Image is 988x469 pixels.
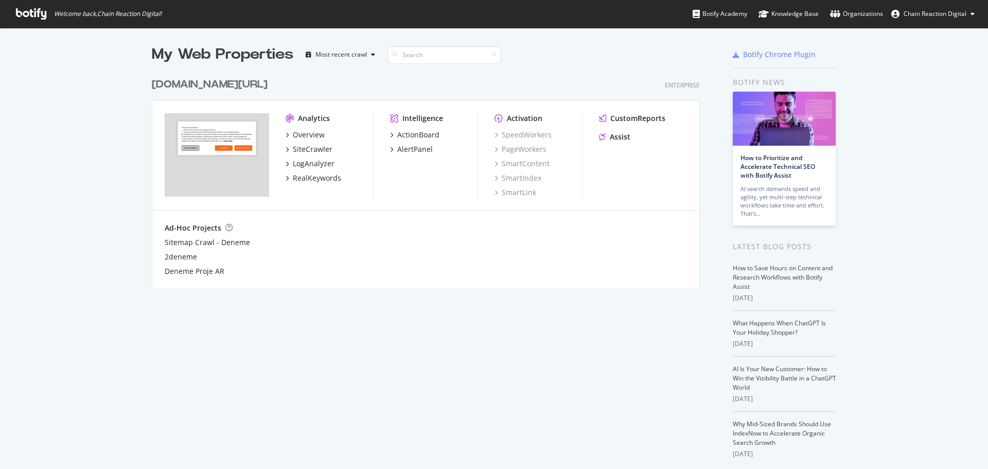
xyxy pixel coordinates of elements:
[302,46,379,63] button: Most recent crawl
[152,77,268,92] div: [DOMAIN_NAME][URL]
[733,364,836,392] a: AI Is Your New Customer: How to Win the Visibility Battle in a ChatGPT World
[495,144,546,154] a: PageWorkers
[733,92,836,146] img: How to Prioritize and Accelerate Technical SEO with Botify Assist
[152,44,293,65] div: My Web Properties
[286,130,325,140] a: Overview
[610,113,665,124] div: CustomReports
[733,264,833,291] a: How to Save Hours on Content and Research Workflows with Botify Assist
[733,394,836,404] div: [DATE]
[495,159,550,169] a: SmartContent
[165,252,197,262] a: 2deneme
[599,132,630,142] a: Assist
[397,144,433,154] div: AlertPanel
[293,159,334,169] div: LogAnalyzer
[286,144,332,154] a: SiteCrawler
[693,9,747,19] div: Botify Academy
[733,319,826,337] a: What Happens When ChatGPT Is Your Holiday Shopper?
[733,241,836,252] div: Latest Blog Posts
[165,237,250,248] a: Sitemap Crawl - Deneme
[152,77,272,92] a: [DOMAIN_NAME][URL]
[293,173,341,183] div: RealKeywords
[733,49,816,60] a: Botify Chrome Plugin
[733,420,831,447] a: Why Mid-Sized Brands Should Use IndexNow to Accelerate Organic Search Growth
[740,185,828,218] div: AI search demands speed and agility, yet multi-step technical workflows take time and effort. Tha...
[733,293,836,303] div: [DATE]
[758,9,819,19] div: Knowledge Base
[904,9,966,18] span: Chain Reaction Digital
[733,77,836,88] div: Botify news
[152,65,708,288] div: grid
[286,159,334,169] a: LogAnalyzer
[495,187,536,198] a: SmartLink
[740,153,815,180] a: How to Prioritize and Accelerate Technical SEO with Botify Assist
[298,113,330,124] div: Analytics
[397,130,439,140] div: ActionBoard
[733,339,836,349] div: [DATE]
[733,449,836,459] div: [DATE]
[743,49,816,60] div: Botify Chrome Plugin
[165,223,221,233] div: Ad-Hoc Projects
[610,132,630,142] div: Assist
[830,9,883,19] div: Organizations
[495,130,552,140] a: SpeedWorkers
[390,144,433,154] a: AlertPanel
[883,6,983,22] button: Chain Reaction Digital
[390,130,439,140] a: ActionBoard
[315,51,367,58] div: Most recent crawl
[387,46,501,64] input: Search
[54,10,162,18] span: Welcome back, Chain Reaction Digital !
[293,130,325,140] div: Overview
[495,173,541,183] a: SmartIndex
[286,173,341,183] a: RealKeywords
[293,144,332,154] div: SiteCrawler
[665,81,700,90] div: Enterprise
[507,113,542,124] div: Activation
[599,113,665,124] a: CustomReports
[165,266,224,276] a: Deneme Proje AR
[165,113,269,197] img: trendyol.com/ar
[402,113,443,124] div: Intelligence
